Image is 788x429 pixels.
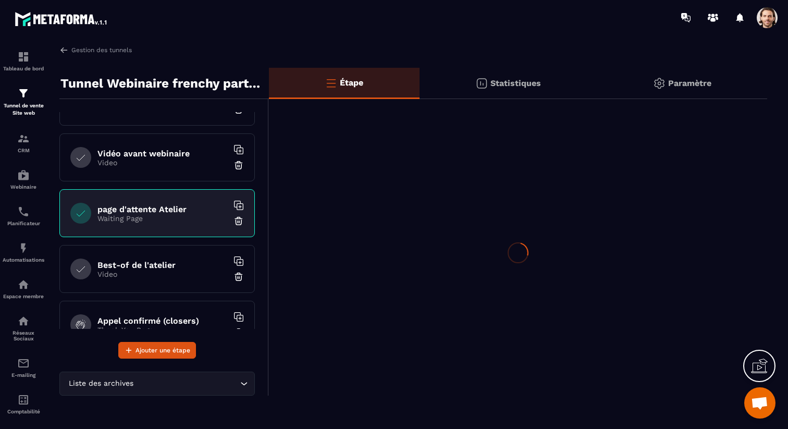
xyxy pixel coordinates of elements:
[59,45,132,55] a: Gestion des tunnels
[3,102,44,117] p: Tunnel de vente Site web
[17,394,30,406] img: accountant
[97,316,228,326] h6: Appel confirmé (closers)
[3,386,44,422] a: accountantaccountantComptabilité
[3,66,44,71] p: Tableau de bord
[97,270,228,278] p: Video
[59,45,69,55] img: arrow
[233,160,244,170] img: trash
[3,257,44,263] p: Automatisations
[17,132,30,145] img: formation
[97,214,228,223] p: Waiting Page
[17,169,30,181] img: automations
[3,148,44,153] p: CRM
[17,315,30,327] img: social-network
[3,307,44,349] a: social-networksocial-networkRéseaux Sociaux
[60,73,261,94] p: Tunnel Webinaire frenchy partners
[233,272,244,282] img: trash
[97,260,228,270] h6: Best-of de l'atelier
[3,198,44,234] a: schedulerschedulerPlanificateur
[3,125,44,161] a: formationformationCRM
[97,158,228,167] p: Video
[3,330,44,341] p: Réseaux Sociaux
[136,378,238,389] input: Search for option
[490,78,541,88] p: Statistiques
[3,234,44,271] a: automationsautomationsAutomatisations
[653,77,666,90] img: setting-gr.5f69749f.svg
[118,342,196,359] button: Ajouter une étape
[3,349,44,386] a: emailemailE-mailing
[17,87,30,100] img: formation
[59,372,255,396] div: Search for option
[66,378,136,389] span: Liste des archives
[3,79,44,125] a: formationformationTunnel de vente Site web
[17,278,30,291] img: automations
[17,357,30,370] img: email
[17,51,30,63] img: formation
[97,204,228,214] h6: page d'attente Atelier
[3,184,44,190] p: Webinaire
[17,205,30,218] img: scheduler
[15,9,108,28] img: logo
[17,242,30,254] img: automations
[233,216,244,226] img: trash
[3,43,44,79] a: formationformationTableau de bord
[325,77,337,89] img: bars-o.4a397970.svg
[136,345,190,356] span: Ajouter une étape
[97,326,228,334] p: Thank You Page
[97,149,228,158] h6: Vidéo avant webinaire
[3,409,44,414] p: Comptabilité
[3,220,44,226] p: Planificateur
[3,271,44,307] a: automationsautomationsEspace membre
[668,78,711,88] p: Paramètre
[3,372,44,378] p: E-mailing
[3,293,44,299] p: Espace membre
[475,77,488,90] img: stats.20deebd0.svg
[340,78,363,88] p: Étape
[233,327,244,338] img: trash
[744,387,775,419] a: Ouvrir le chat
[3,161,44,198] a: automationsautomationsWebinaire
